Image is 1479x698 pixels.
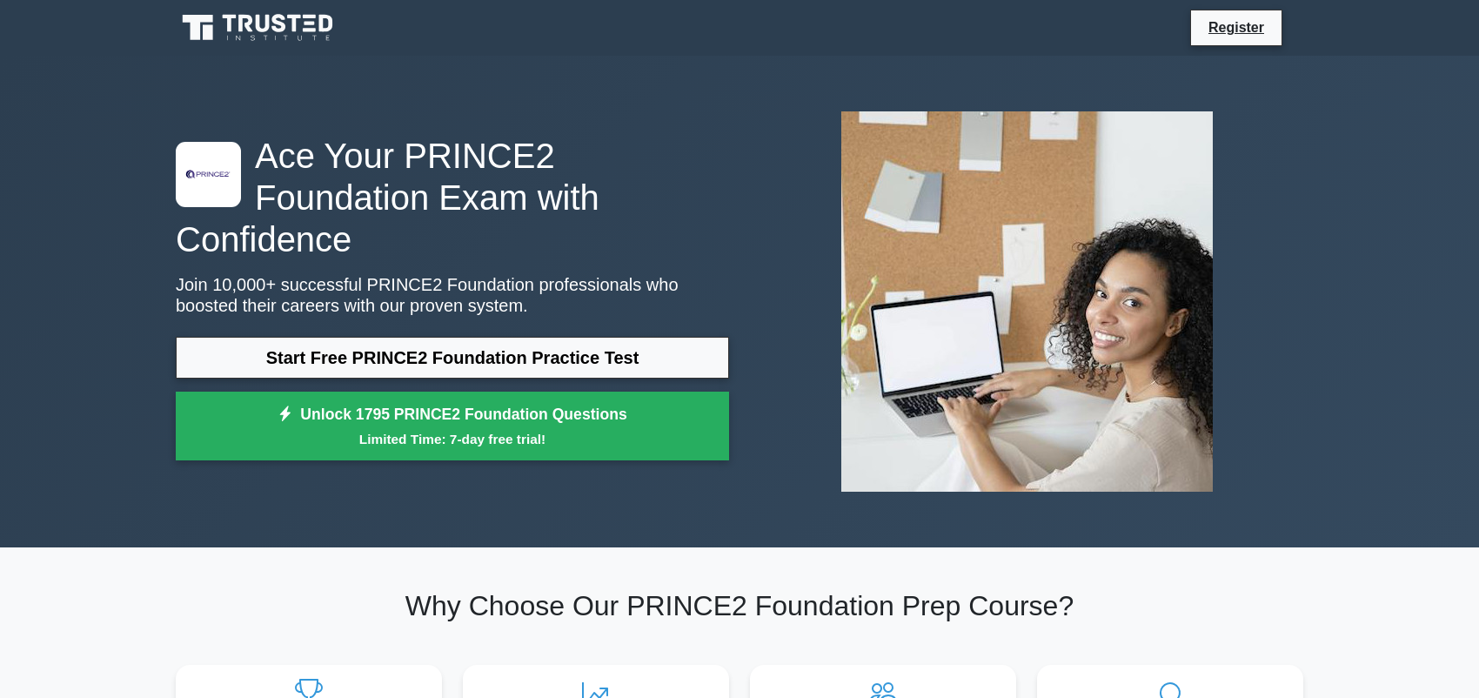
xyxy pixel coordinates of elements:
p: Join 10,000+ successful PRINCE2 Foundation professionals who boosted their careers with our prove... [176,274,729,316]
a: Unlock 1795 PRINCE2 Foundation QuestionsLimited Time: 7-day free trial! [176,392,729,461]
h1: Ace Your PRINCE2 Foundation Exam with Confidence [176,135,729,260]
h2: Why Choose Our PRINCE2 Foundation Prep Course? [176,589,1303,622]
a: Register [1198,17,1275,38]
small: Limited Time: 7-day free trial! [197,429,707,449]
a: Start Free PRINCE2 Foundation Practice Test [176,337,729,379]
